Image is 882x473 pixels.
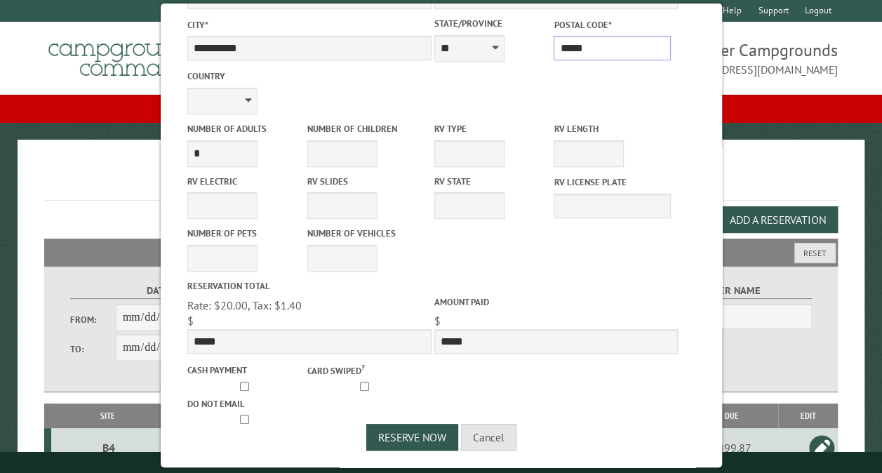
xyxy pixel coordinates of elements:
span: $ [434,314,440,328]
th: Site [51,404,163,428]
label: RV Electric [187,175,304,188]
span: $ [187,314,193,328]
td: $899.87 [685,428,778,467]
span: Rate: $20.00, Tax: $1.40 [187,298,301,312]
label: RV License Plate [554,175,671,189]
h1: Reservations [44,162,838,201]
label: Card swiped [307,361,424,377]
label: Reservation Total [187,279,431,293]
label: State/Province [434,17,551,30]
button: Add a Reservation [718,206,838,233]
label: Dates [70,283,252,299]
label: Amount paid [434,295,678,309]
label: Number of Vehicles [307,227,424,240]
label: RV Type [434,122,551,135]
label: To: [70,342,116,356]
th: Due [685,404,778,428]
label: RV State [434,175,551,188]
label: Postal Code [554,18,671,32]
th: Edit [778,404,838,428]
label: Cash payment [187,364,304,377]
label: RV Slides [307,175,424,188]
a: ? [361,362,364,372]
label: From: [70,313,116,326]
label: Number of Adults [187,122,304,135]
label: Country [187,69,431,83]
label: Number of Children [307,122,424,135]
h2: Filters [44,239,838,265]
label: RV Length [554,122,671,135]
img: Campground Commander [44,27,220,82]
button: Reserve Now [366,424,458,451]
label: Number of Pets [187,227,304,240]
label: Do not email [187,397,304,411]
button: Cancel [461,424,516,451]
div: B4 [57,441,161,455]
button: Reset [794,243,836,263]
label: City [187,18,431,32]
